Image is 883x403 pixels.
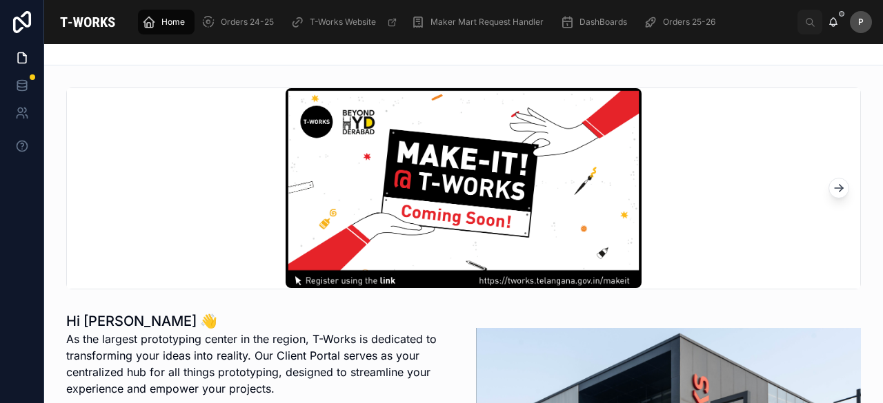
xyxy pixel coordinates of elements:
[556,10,637,34] a: DashBoards
[407,10,553,34] a: Maker Mart Request Handler
[66,331,451,397] p: As the largest prototyping center in the region, T-Works is dedicated to transforming your ideas ...
[310,17,376,28] span: T-Works Website
[161,17,185,28] span: Home
[286,10,404,34] a: T-Works Website
[579,17,627,28] span: DashBoards
[286,88,642,288] img: make-it-oming-soon-09-10.jpg
[430,17,544,28] span: Maker Mart Request Handler
[197,10,284,34] a: Orders 24-25
[639,10,725,34] a: Orders 25-26
[131,7,797,37] div: scrollable content
[858,17,864,28] span: P
[66,311,451,331] h1: Hi [PERSON_NAME] 👋
[55,11,120,33] img: App logo
[221,17,274,28] span: Orders 24-25
[138,10,195,34] a: Home
[663,17,715,28] span: Orders 25-26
